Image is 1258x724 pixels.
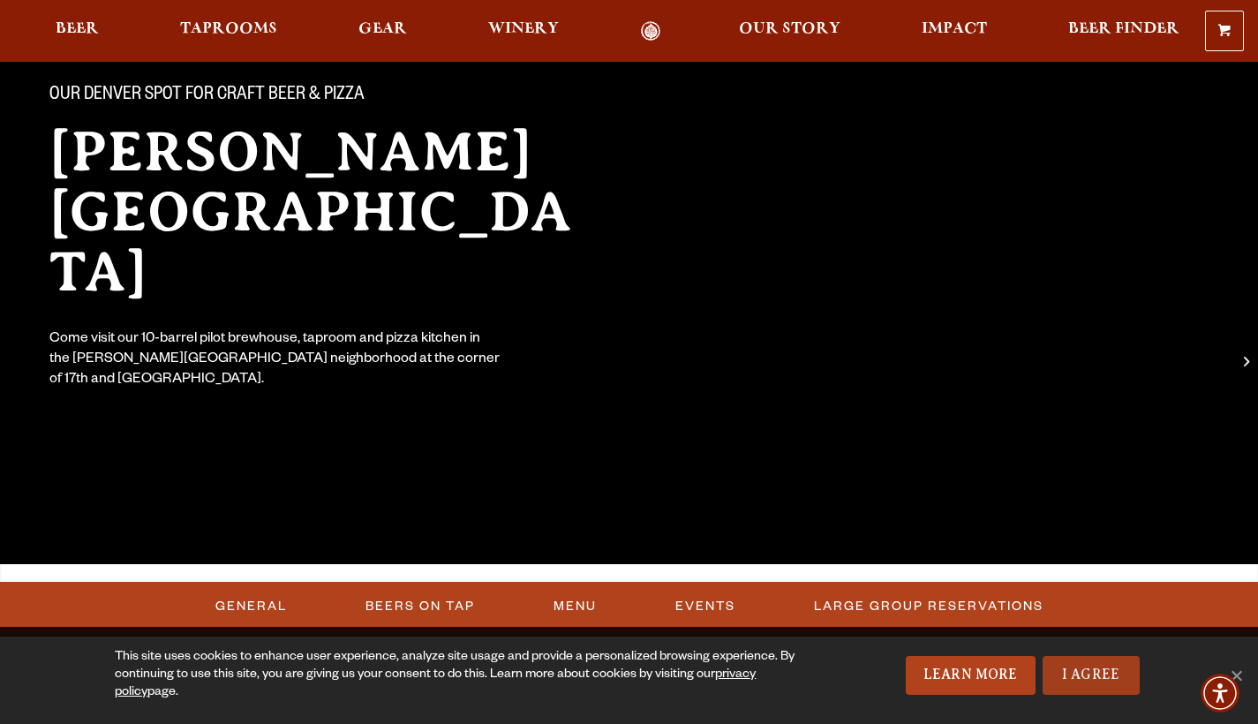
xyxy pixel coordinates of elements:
[115,649,817,702] div: This site uses cookies to enhance user experience, analyze site usage and provide a personalized ...
[56,22,99,36] span: Beer
[546,586,604,627] a: Menu
[727,21,852,41] a: Our Story
[668,586,742,627] a: Events
[358,22,407,36] span: Gear
[180,22,277,36] span: Taprooms
[1043,656,1140,695] a: I Agree
[44,21,110,41] a: Beer
[488,22,559,36] span: Winery
[910,21,998,41] a: Impact
[1057,21,1191,41] a: Beer Finder
[906,656,1036,695] a: Learn More
[1201,674,1239,713] div: Accessibility Menu
[169,21,289,41] a: Taprooms
[617,21,683,41] a: Odell Home
[477,21,570,41] a: Winery
[49,85,365,108] span: Our Denver spot for craft beer & pizza
[49,330,501,391] div: Come visit our 10-barrel pilot brewhouse, taproom and pizza kitchen in the [PERSON_NAME][GEOGRAPH...
[358,586,482,627] a: Beers On Tap
[1068,22,1179,36] span: Beer Finder
[208,586,294,627] a: General
[922,22,987,36] span: Impact
[739,22,840,36] span: Our Story
[49,122,600,302] h2: [PERSON_NAME][GEOGRAPHIC_DATA]
[807,586,1051,627] a: Large Group Reservations
[347,21,418,41] a: Gear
